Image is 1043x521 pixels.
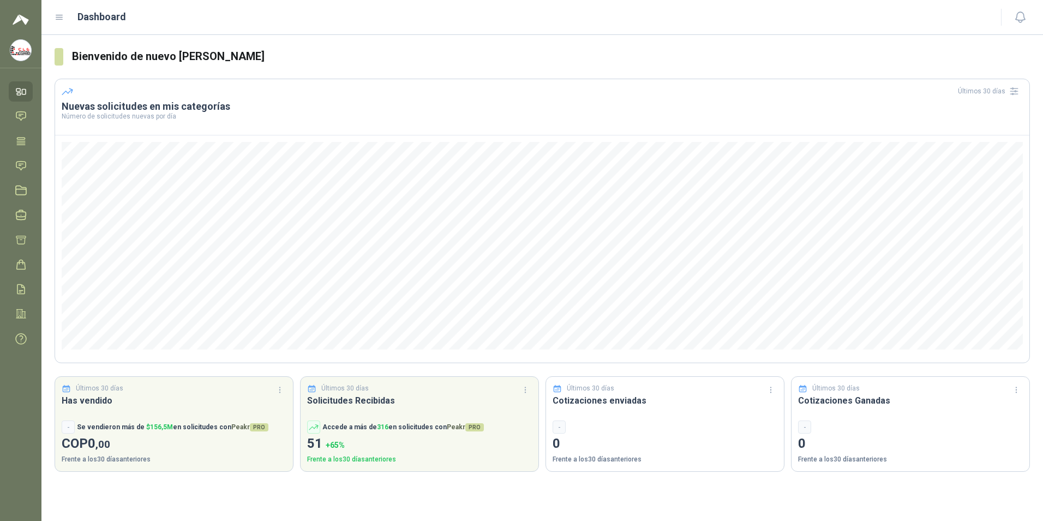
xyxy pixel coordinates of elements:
p: 0 [798,434,1023,454]
span: ,00 [95,438,110,451]
p: Frente a los 30 días anteriores [553,454,777,465]
span: $ 156,5M [146,423,173,431]
h3: Cotizaciones Ganadas [798,394,1023,407]
p: Se vendieron más de en solicitudes con [77,422,268,433]
div: Últimos 30 días [958,82,1023,100]
div: - [62,421,75,434]
h1: Dashboard [77,9,126,25]
p: Últimos 30 días [76,383,123,394]
p: Accede a más de en solicitudes con [322,422,484,433]
span: 316 [377,423,388,431]
span: Peakr [231,423,268,431]
p: COP [62,434,286,454]
span: + 65 % [326,441,345,449]
img: Company Logo [10,40,31,61]
p: Frente a los 30 días anteriores [798,454,1023,465]
p: 0 [553,434,777,454]
h3: Cotizaciones enviadas [553,394,777,407]
p: Últimos 30 días [567,383,614,394]
div: - [553,421,566,434]
span: PRO [465,423,484,431]
p: Frente a los 30 días anteriores [62,454,286,465]
h3: Has vendido [62,394,286,407]
h3: Solicitudes Recibidas [307,394,532,407]
p: 51 [307,434,532,454]
p: Últimos 30 días [812,383,860,394]
p: Frente a los 30 días anteriores [307,454,532,465]
p: Últimos 30 días [321,383,369,394]
span: PRO [250,423,268,431]
h3: Nuevas solicitudes en mis categorías [62,100,1023,113]
img: Logo peakr [13,13,29,26]
h3: Bienvenido de nuevo [PERSON_NAME] [72,48,1030,65]
span: Peakr [447,423,484,431]
p: Número de solicitudes nuevas por día [62,113,1023,120]
span: 0 [88,436,110,451]
div: - [798,421,811,434]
